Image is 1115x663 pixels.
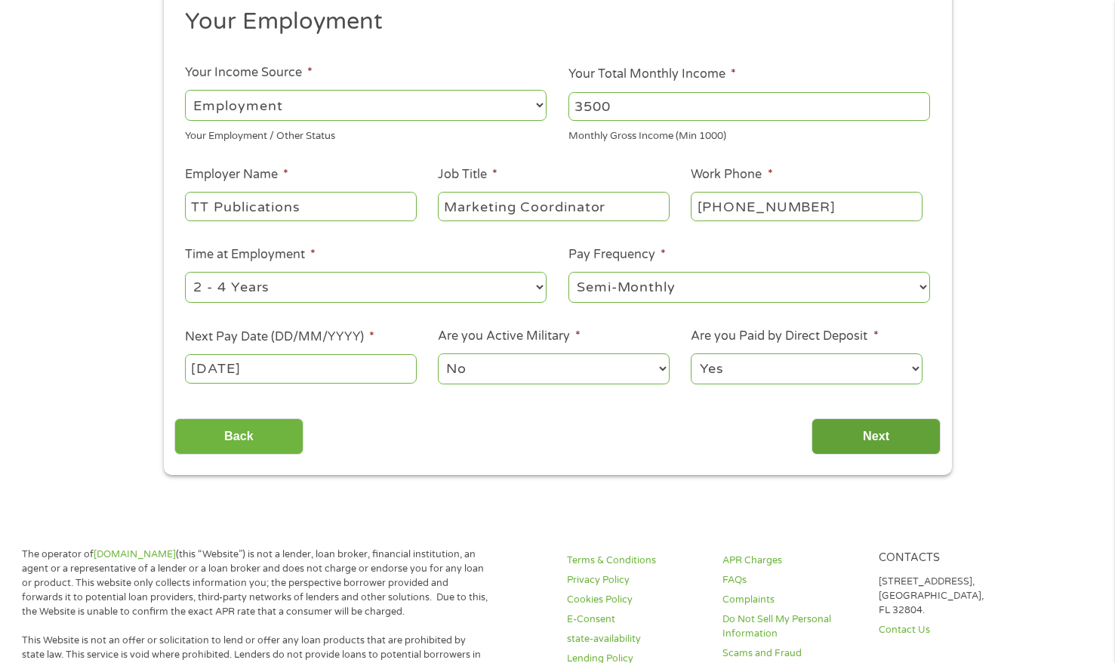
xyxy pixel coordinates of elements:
a: APR Charges [722,554,860,568]
h4: Contacts [879,551,1016,566]
div: Monthly Gross Income (Min 1000) [568,124,930,144]
h2: Your Employment [185,7,919,37]
a: Cookies Policy [567,593,704,607]
input: Walmart [185,192,416,220]
label: Employer Name [185,167,288,183]
a: E-Consent [567,612,704,627]
a: state-availability [567,632,704,646]
input: Back [174,418,303,455]
label: Work Phone [691,167,772,183]
a: Terms & Conditions [567,554,704,568]
p: [STREET_ADDRESS], [GEOGRAPHIC_DATA], FL 32804. [879,575,1016,618]
input: 1800 [568,92,930,121]
a: Contact Us [879,623,1016,637]
label: Your Income Source [185,65,313,81]
input: Cashier [438,192,669,220]
input: Next [812,418,941,455]
label: Are you Paid by Direct Deposit [691,328,878,344]
label: Pay Frequency [568,247,666,263]
label: Your Total Monthly Income [568,66,736,82]
a: Complaints [722,593,860,607]
a: FAQs [722,573,860,587]
a: Scams and Fraud [722,646,860,661]
a: Do Not Sell My Personal Information [722,612,860,641]
label: Are you Active Military [438,328,581,344]
label: Next Pay Date (DD/MM/YYYY) [185,329,374,345]
div: Your Employment / Other Status [185,124,547,144]
label: Time at Employment [185,247,316,263]
input: (231) 754-4010 [691,192,922,220]
input: ---Click Here for Calendar --- [185,354,416,383]
label: Job Title [438,167,497,183]
p: The operator of (this “Website”) is not a lender, loan broker, financial institution, an agent or... [22,547,490,618]
a: [DOMAIN_NAME] [94,548,176,560]
a: Privacy Policy [567,573,704,587]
